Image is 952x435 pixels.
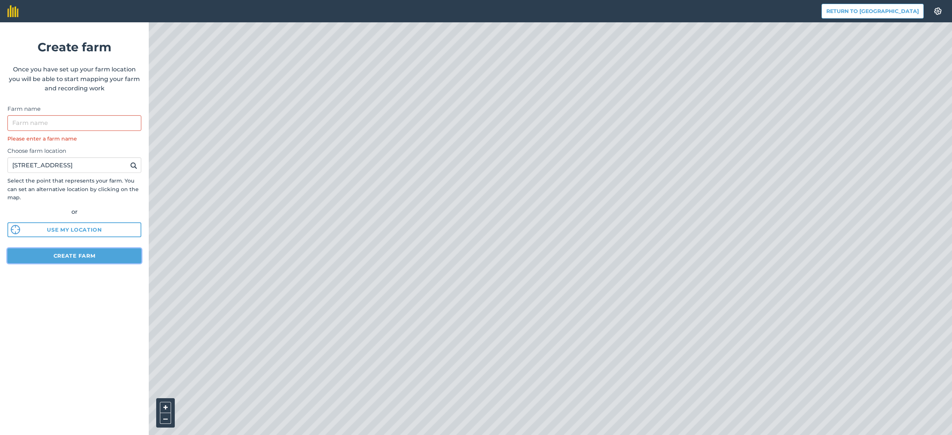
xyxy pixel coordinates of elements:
[933,7,942,15] img: A cog icon
[7,157,141,173] input: Enter your farm’s address
[130,161,137,170] img: svg+xml;base64,PHN2ZyB4bWxucz0iaHR0cDovL3d3dy53My5vcmcvMjAwMC9zdmciIHdpZHRoPSIxOSIgaGVpZ2h0PSIyNC...
[7,65,141,93] p: Once you have set up your farm location you will be able to start mapping your farm and recording...
[821,4,924,19] button: Return to [GEOGRAPHIC_DATA]
[11,225,20,234] img: svg%3e
[7,207,141,217] div: or
[160,402,171,413] button: +
[7,135,141,143] div: Please enter a farm name
[7,38,141,57] h1: Create farm
[7,248,141,263] button: Create farm
[7,115,141,131] input: Farm name
[7,5,19,17] img: fieldmargin Logo
[7,177,141,202] p: Select the point that represents your farm. You can set an alternative location by clicking on th...
[7,146,141,155] label: Choose farm location
[7,104,141,113] label: Farm name
[160,413,171,424] button: –
[7,222,141,237] button: Use my location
